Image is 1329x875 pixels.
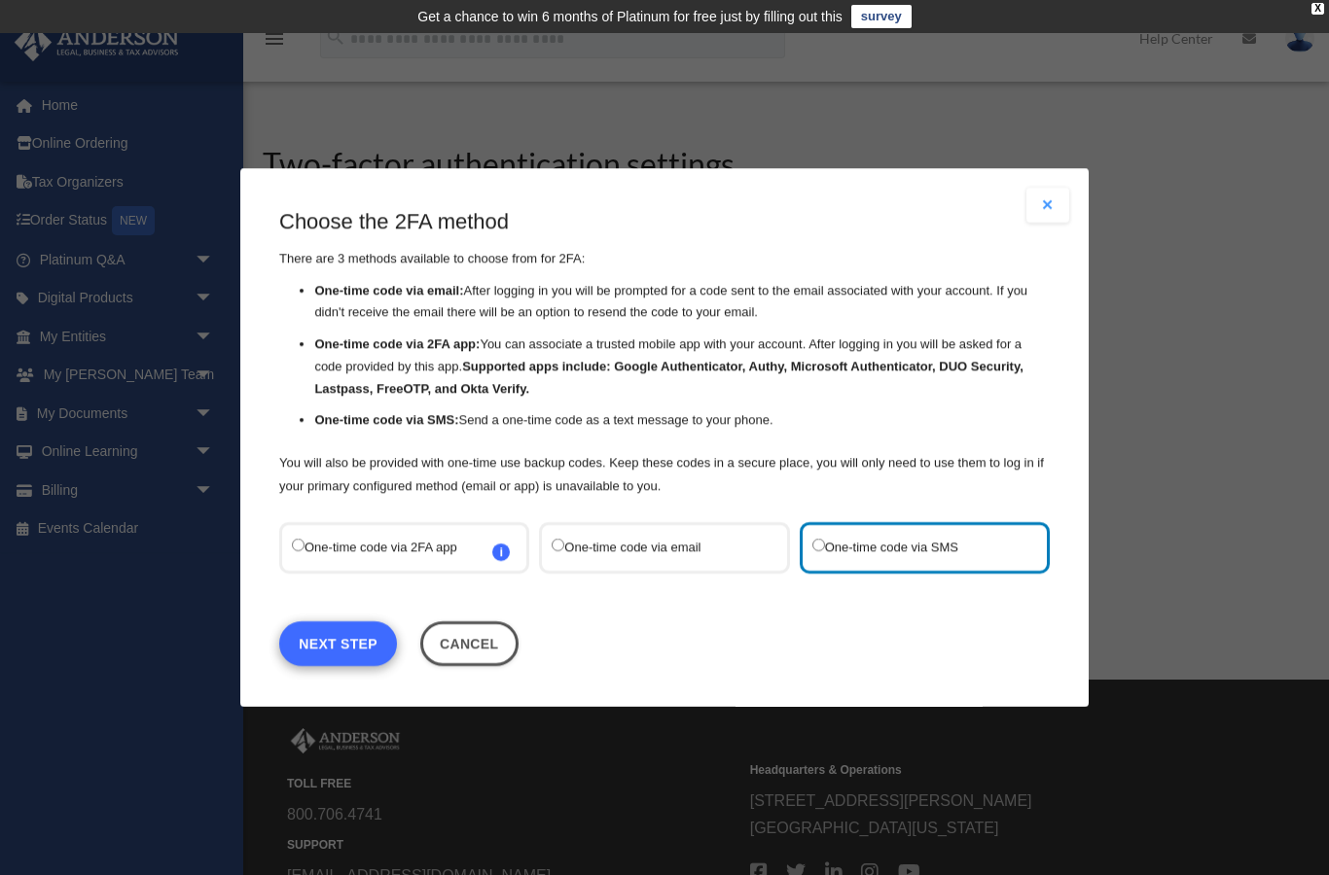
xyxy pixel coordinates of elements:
span: i [492,543,510,561]
h3: Choose the 2FA method [279,207,1050,237]
strong: Supported apps include: Google Authenticator, Authy, Microsoft Authenticator, DUO Security, Lastp... [314,359,1023,396]
strong: One-time code via email: [314,283,463,297]
div: close [1311,3,1324,15]
a: Next Step [279,621,397,666]
label: One-time code via email [552,535,757,561]
a: survey [851,5,912,28]
label: One-time code via SMS [812,535,1018,561]
input: One-time code via 2FA appi [292,539,305,551]
div: Get a chance to win 6 months of Platinum for free just by filling out this [417,5,843,28]
li: Send a one-time code as a text message to your phone. [314,410,1050,433]
input: One-time code via email [552,539,564,551]
strong: One-time code via SMS: [314,413,458,428]
label: One-time code via 2FA app [292,535,497,561]
strong: One-time code via 2FA app: [314,336,480,351]
p: You will also be provided with one-time use backup codes. Keep these codes in a secure place, you... [279,451,1050,498]
li: You can associate a trusted mobile app with your account. After logging in you will be asked for ... [314,333,1050,400]
button: Close modal [1026,188,1069,223]
input: One-time code via SMS [812,539,825,551]
li: After logging in you will be prompted for a code sent to the email associated with your account. ... [314,280,1050,325]
div: There are 3 methods available to choose from for 2FA: [279,207,1050,498]
button: Close this dialog window [420,621,519,666]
